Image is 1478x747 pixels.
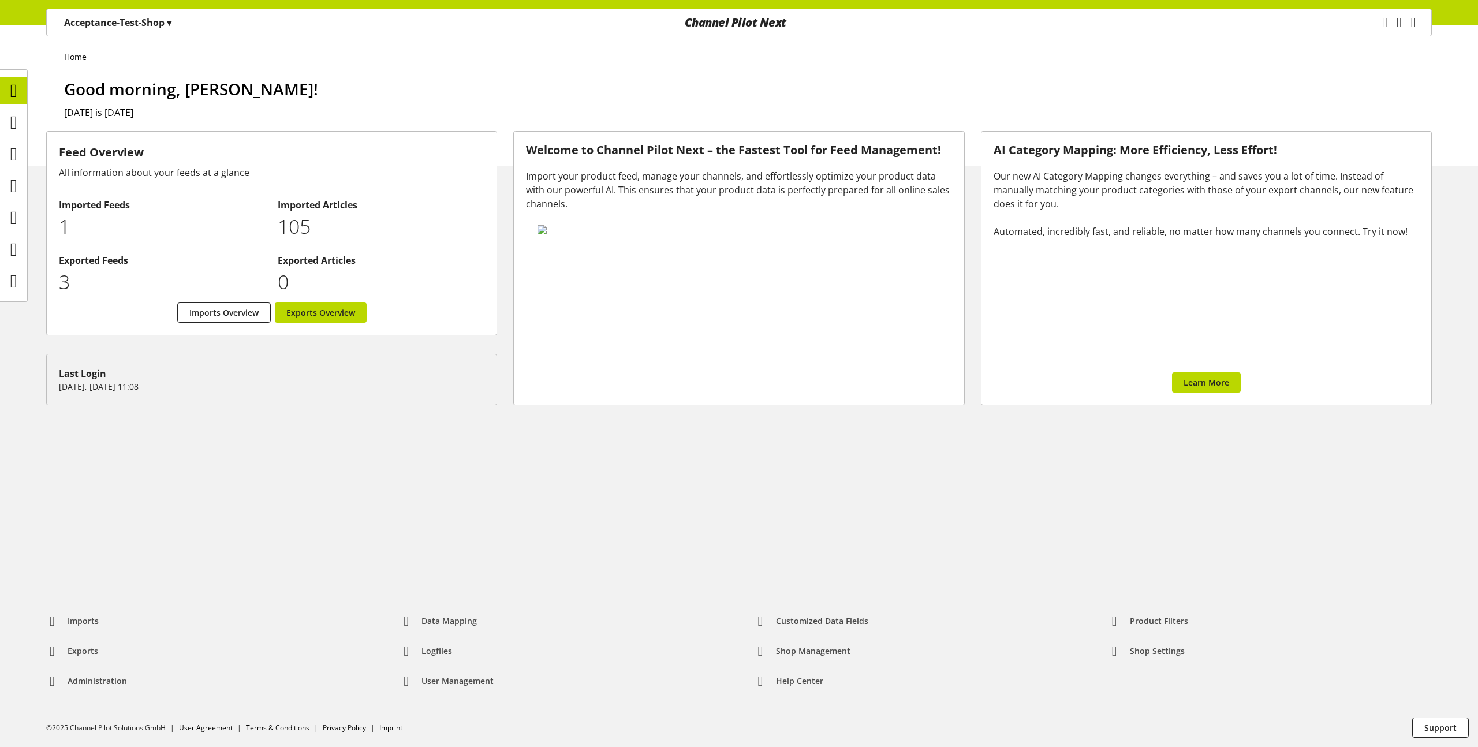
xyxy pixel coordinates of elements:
p: [DATE], [DATE] 11:08 [59,380,484,393]
span: Support [1424,722,1457,734]
span: Learn More [1184,376,1229,389]
p: Acceptance-Test-Shop [64,16,171,29]
h2: Exported Feeds [59,253,266,267]
a: Imprint [379,723,402,733]
div: All information about your feeds at a glance [59,166,484,180]
span: Data Mapping [421,615,477,627]
img: 78e1b9dcff1e8392d83655fcfc870417.svg [538,225,937,234]
nav: main navigation [46,9,1432,36]
div: Our new AI Category Mapping changes everything – and saves you a lot of time. Instead of manually... [994,169,1419,238]
a: Product Filters [1099,611,1197,632]
a: Data Mapping [391,611,486,632]
span: Imports [68,615,99,627]
p: 105 [278,212,484,241]
span: Exports Overview [286,307,355,319]
span: Good morning, [PERSON_NAME]! [64,78,318,100]
li: ©2025 Channel Pilot Solutions GmbH [46,723,179,733]
a: Exports Overview [275,302,367,323]
a: Imports [37,611,108,632]
a: Imports Overview [177,302,271,323]
span: Administration [68,675,127,687]
a: Learn More [1172,372,1241,393]
span: Logfiles [421,645,452,657]
span: Shop Settings [1130,645,1185,657]
div: Import your product feed, manage your channels, and effortlessly optimize your product data with ... [526,169,951,211]
span: Exports [68,645,98,657]
p: 0 [278,267,484,297]
a: User Agreement [179,723,233,733]
a: Administration [37,671,136,692]
a: Shop Settings [1099,641,1194,662]
span: Shop Management [776,645,850,657]
p: 1 [59,212,266,241]
button: Support [1412,718,1469,738]
a: Privacy Policy [323,723,366,733]
a: Customized Data Fields [745,611,878,632]
span: Customized Data Fields [776,615,868,627]
a: Exports [37,641,107,662]
a: Terms & Conditions [246,723,309,733]
a: Logfiles [391,641,461,662]
span: Product Filters [1130,615,1188,627]
span: ▾ [167,16,171,29]
a: Shop Management [745,641,860,662]
span: Imports Overview [189,307,259,319]
h2: Imported Articles [278,198,484,212]
h2: Exported Articles [278,253,484,267]
div: Last Login [59,367,484,380]
a: Help center [745,671,833,692]
h2: Imported Feeds [59,198,266,212]
p: 3 [59,267,266,297]
a: User Management [391,671,503,692]
h3: Welcome to Channel Pilot Next – the Fastest Tool for Feed Management! [526,144,951,157]
h2: [DATE] is [DATE] [64,106,1432,119]
span: User Management [421,675,494,687]
h3: Feed Overview [59,144,484,161]
h3: AI Category Mapping: More Efficiency, Less Effort! [994,144,1419,157]
span: Help center [776,675,823,687]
